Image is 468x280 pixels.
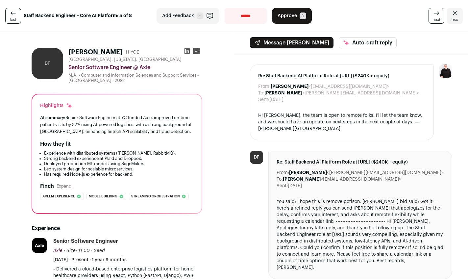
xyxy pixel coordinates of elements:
button: Approve A [272,8,312,24]
button: Add Feedback F [157,8,219,24]
span: Model building [89,193,117,200]
dt: From: [277,169,289,176]
button: Auto-draft reply [339,37,397,48]
span: Re: Staff Backend AI Platform Role at [URL] ($240K + equity) [258,73,426,79]
b: [PERSON_NAME] [271,84,308,89]
button: Message [PERSON_NAME] [250,37,333,48]
strong: Staff Backend Engineer – Core AI Platform: 5 of 8 [24,13,132,19]
img: 9240684-medium_jpg [439,64,452,78]
span: Seed [94,248,105,253]
dd: <[PERSON_NAME][EMAIL_ADDRESS][DOMAIN_NAME]> [264,90,419,96]
div: Senior Software Engineer @ Axle [68,64,202,71]
dd: <[EMAIL_ADDRESS][DOMAIN_NAME]> [283,176,401,183]
li: Led system design for scalable microservices. [44,166,194,172]
li: Deployed production ML models using SageMaker. [44,161,194,166]
span: F [197,13,203,19]
dt: Sent: [258,96,269,103]
h1: [PERSON_NAME] [68,48,123,57]
span: A [300,13,306,19]
div: Hi [PERSON_NAME], the team is open to remote folks. I'll let the team know, and we should have an... [258,112,426,132]
span: Streaming orchestration [131,193,180,200]
h2: Experience [32,224,202,232]
dd: <[EMAIL_ADDRESS][DOMAIN_NAME]> [271,83,389,90]
dt: To: [258,90,264,96]
li: Has required Node.js experience for backend. [44,172,194,177]
h2: How they fit [40,140,71,148]
li: Strong backend experience at Plaid and Dropbox. [44,156,194,161]
span: Ai/llm experience [42,193,75,200]
dd: [DATE] [269,96,283,103]
li: Experience with distributed systems ([PERSON_NAME], RabbitMQ). [44,151,194,156]
span: next [432,17,440,22]
img: 3b2caa93e0876704d0818d81a2b40af604439bd417d8217ddd00b9a457715709.jpg [32,238,47,253]
h2: Finch [40,182,54,190]
dd: [DATE] [288,183,302,189]
div: Senior Software Engineer at YC-funded Axle, improved on-time patient visits by 32% using AI-power... [40,114,194,135]
span: [GEOGRAPHIC_DATA], [US_STATE], [GEOGRAPHIC_DATA] [68,57,182,62]
dt: Sent: [277,183,288,189]
b: [PERSON_NAME] [283,177,321,182]
b: [PERSON_NAME] [264,91,302,95]
dt: To: [277,176,283,183]
div: You said: I hope this is remove potison. [PERSON_NAME] bid said: Got it — here’s a refined reply ... [277,198,444,271]
a: next [429,8,444,24]
span: · Size: 11-50 [64,248,90,253]
span: AI summary: [40,115,65,120]
span: Add Feedback [162,13,194,19]
span: Axle [53,248,62,253]
div: Senior Software Engineer [53,238,118,245]
a: last [5,8,21,24]
a: Close [447,8,463,24]
span: esc [452,17,458,22]
span: [DATE] - Present · 1 year 9 months [53,257,127,263]
div: Highlights [40,102,73,109]
b: [PERSON_NAME] [289,170,327,175]
div: M.A. - Computer and Information Sciences and Support Services - [GEOGRAPHIC_DATA] - 2022 [68,73,202,83]
span: Re: Staff Backend AI Platform Role at [URL] ($240K + equity) [277,159,444,165]
dt: From: [258,83,271,90]
span: last [10,17,16,22]
dd: <[PERSON_NAME][EMAIL_ADDRESS][DOMAIN_NAME]> [289,169,444,176]
span: · [91,247,92,254]
span: Approve [278,13,297,19]
div: 11 YOE [125,49,139,56]
div: DF [250,151,263,164]
div: DF [32,48,63,79]
button: Expand [57,184,71,189]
